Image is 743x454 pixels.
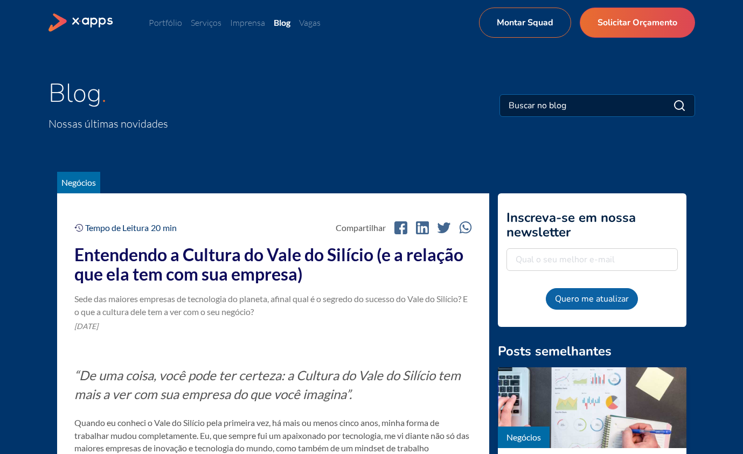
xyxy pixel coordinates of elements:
[48,75,101,111] span: Blog
[191,17,221,28] a: Serviços
[336,221,472,234] ul: Compartilhar
[506,211,678,240] h2: Inscreva-se em nossa newsletter
[85,221,149,234] div: Tempo de Leitura
[580,8,695,38] a: Solicitar Orçamento
[506,432,541,442] a: Negócios
[479,8,571,38] a: Montar Squad
[74,366,472,404] p: “De uma coisa, você pode ter certeza: a Cultura do Vale do Silício tem mais a ver com sua empresa...
[74,292,472,318] div: Sede das maiores empresas de tecnologia do planeta, afinal qual é o segredo do sucesso do Vale do...
[498,344,686,359] h2: Posts semelhantes
[48,117,168,130] span: Nossas últimas novidades
[74,320,472,332] div: [DATE]
[74,245,472,284] h2: Entendendo a Cultura do Vale do Silício (e a relação que ela tem com sua empresa)
[506,248,678,271] input: Qual o seu melhor e-mail
[274,17,290,27] a: Blog
[509,99,618,112] input: Buscar no blog
[163,221,177,234] div: min
[149,17,182,28] a: Portfólio
[230,17,265,28] a: Imprensa
[546,288,638,310] button: Quero me atualizar
[299,17,321,28] a: Vagas
[151,221,161,234] div: 20
[61,177,96,187] a: Negócios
